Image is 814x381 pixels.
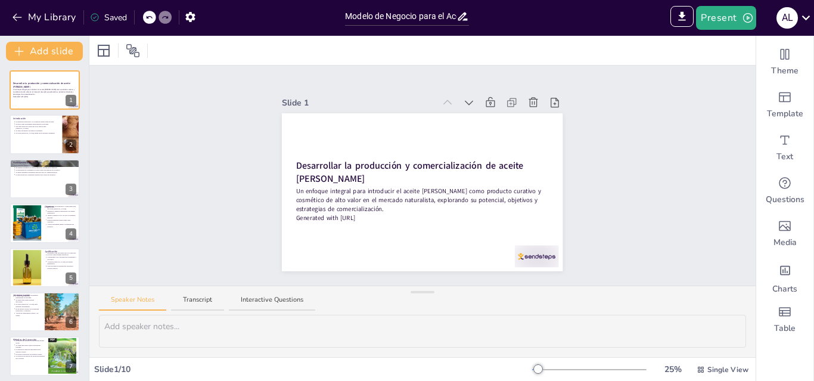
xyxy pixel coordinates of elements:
p: El aceite [PERSON_NAME] puede ser un producto premium. [15,132,58,134]
div: Saved [90,11,127,24]
p: El aceite [PERSON_NAME] tiene múltiples propiedades. [15,303,41,308]
p: Es esencial introducir el aceite [PERSON_NAME] en el mercado. [15,166,76,169]
div: Change the overall theme [756,41,813,83]
button: Add slide [6,42,83,61]
span: Charts [772,283,797,295]
p: El molle tiene propiedades medicinales reconocidas. [15,123,58,125]
span: Single View [707,364,748,375]
p: La presión se aplica en una prensa para extraer el aceite. [15,349,45,353]
p: Generated with [URL] [296,213,549,222]
p: El método de prensado se utiliza para extraer aceite. [15,340,45,344]
p: Apertura [PERSON_NAME] en tiendas naturalistas. [47,261,76,265]
span: Theme [771,65,799,77]
span: Questions [766,194,804,206]
div: Add charts and graphs [756,255,813,298]
span: Text [776,151,793,163]
div: 1 [66,95,76,106]
div: 3 [10,159,80,199]
div: 7 [10,336,80,376]
span: Media [773,237,797,249]
div: Add a table [756,298,813,341]
p: La percepción del consumidor impacta en el éxito del producto. [15,174,76,176]
div: 6 [10,292,80,332]
p: Se deben identificar estrategias efectivas para la comercialización. [15,171,76,174]
p: La elección del método de extracción impacta en la calidad. [15,355,45,360]
span: Template [767,108,803,120]
p: Establecer alianzas comerciales con tiendas naturalistas. [47,210,76,214]
p: Se busca un modelo de negocio sostenible. [15,129,58,132]
div: 2 [66,140,76,151]
button: A L [776,6,798,30]
span: Table [774,323,796,334]
div: A L [776,7,798,29]
button: Speaker Notes [99,295,166,311]
p: El molle tiene grandes beneficios. [47,253,76,256]
div: Slide 1 [282,97,434,109]
div: 4 [10,203,80,243]
p: La educación del consumidor es clave para la aceptación del producto. [15,169,76,171]
p: Vender al menos el 60% de las 500 unidades iniciales. [47,215,76,219]
div: 7 [66,361,76,373]
p: Es un recurso valioso en la medicina tradicional y cosmética. [15,308,41,312]
p: Un enfoque integral para introducir el aceite [PERSON_NAME] como producto curativo y cosmético de... [296,187,549,213]
div: 4 [66,228,76,240]
div: 1 [10,70,80,110]
p: Desarrollar la producción y comercialización del aceite [PERSON_NAME]. [47,206,76,210]
p: Hay una brecha en el mercado local para aceites [PERSON_NAME]. [15,125,58,129]
p: Crear un negocio rentable que revaloriza recursos nativos. [47,265,76,269]
p: Aporta un componente cultural y de legado. [15,312,41,317]
button: Interactive Questions [229,295,315,311]
p: La pregunta central es cómo desarrollar un modelo de negocio sostenible. [15,165,76,167]
div: Get real-time input from your audience [756,169,813,212]
strong: Desarrollar la producción y comercialización de aceite [PERSON_NAME] [13,82,70,88]
p: Métodos de Extracción [13,338,45,342]
p: Planteamiento del Problema [13,161,76,165]
p: El Schinus molle tiene propiedades medicinales reconocidas. [15,295,41,299]
input: Insert title [345,8,456,25]
strong: Desarrollar la producción y comercialización de aceite [PERSON_NAME] [296,159,524,185]
div: 5 [10,248,80,287]
p: Introducción [13,116,59,120]
p: Ajustar estrategias según la aceptación del producto. [47,224,76,228]
div: Add ready made slides [756,83,813,126]
button: Transcript [171,295,224,311]
span: Position [126,44,140,58]
div: 6 [66,317,76,328]
div: Add images, graphics, shapes or video [756,212,813,255]
div: Layout [94,41,113,60]
div: Slide 1 / 10 [94,363,532,376]
span: Export to PowerPoint [670,6,694,30]
p: Se forma una pasta a partir del material triturado. [15,344,45,348]
button: Present [696,6,756,30]
p: Responde a una necesidad real en el mercado. [47,252,76,254]
p: La medicina tradicional y la cosmética natural están en auge. [15,120,58,123]
div: 3 [66,184,76,195]
div: 5 [66,272,76,284]
button: My Library [9,8,81,27]
div: Add text boxes [756,126,813,169]
p: Un enfoque integral para introducir el aceite [PERSON_NAME] como producto curativo y cosmético de... [13,89,76,95]
p: El aceite se separa de los residuos sólidos. [15,353,45,355]
p: Generated with [URL] [13,95,76,98]
p: Justificación [45,249,76,253]
p: Compromiso con la producción responsable y ecológica. [47,256,76,260]
p: Elaborar material promocional como catálogos. [47,219,76,223]
div: 25 % [658,363,687,376]
p: Se utiliza para tratar diversas afecciones. [15,299,41,303]
div: 2 [10,114,80,154]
